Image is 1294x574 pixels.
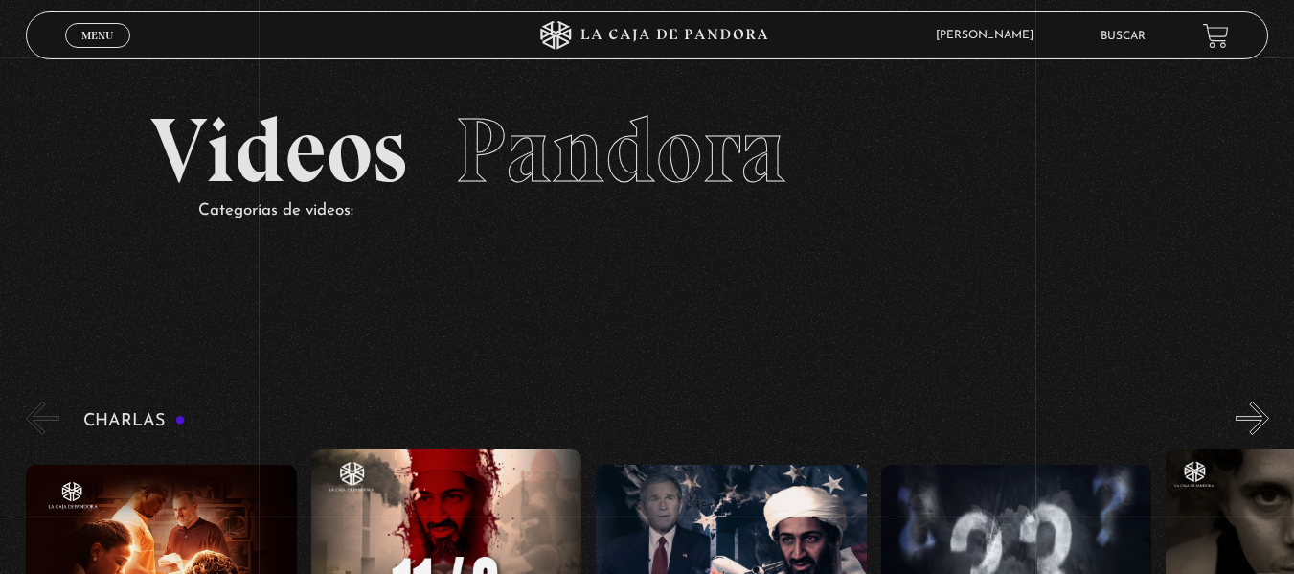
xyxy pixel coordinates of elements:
[81,30,113,41] span: Menu
[1236,402,1269,435] button: Next
[926,30,1053,41] span: [PERSON_NAME]
[75,46,120,59] span: Cerrar
[83,412,186,430] h3: Charlas
[150,105,1145,196] h2: Videos
[198,196,1145,226] p: Categorías de videos:
[26,402,59,435] button: Previous
[1203,22,1229,48] a: View your shopping cart
[1101,31,1146,42] a: Buscar
[455,96,786,205] span: Pandora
